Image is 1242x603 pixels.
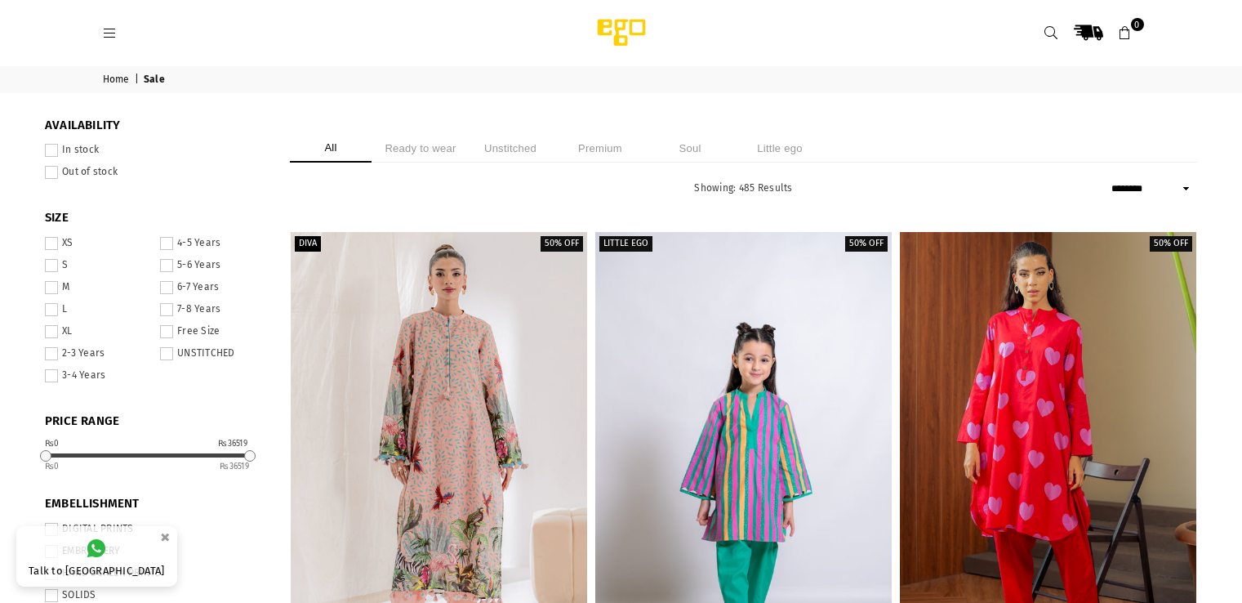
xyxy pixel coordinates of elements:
li: Premium [559,134,641,163]
li: Ready to wear [380,134,461,163]
nav: breadcrumbs [91,66,1152,93]
label: 6-7 Years [160,281,265,294]
span: Availability [45,118,265,134]
img: Ego [552,16,691,49]
a: 0 [1111,18,1140,47]
label: 3-4 Years [45,369,150,382]
a: Talk to [GEOGRAPHIC_DATA] [16,526,177,587]
li: Soul [649,134,731,163]
a: Menu [96,26,125,38]
label: SOLIDS [45,589,265,602]
label: XL [45,325,150,338]
span: Sale [144,74,167,87]
label: Free Size [160,325,265,338]
label: 5-6 Years [160,259,265,272]
a: Search [1037,18,1066,47]
li: Unstitched [470,134,551,163]
label: Out of stock [45,166,265,179]
label: 50% off [541,236,583,252]
label: 4-5 Years [160,237,265,250]
span: SIZE [45,210,265,226]
div: ₨36519 [218,440,247,448]
span: 0 [1131,18,1144,31]
label: L [45,303,150,316]
ins: 36519 [220,462,249,471]
label: DIGITAL PRINTS [45,523,265,536]
label: 50% off [1150,236,1192,252]
label: Diva [295,236,321,252]
li: Little ego [739,134,821,163]
span: | [135,74,141,87]
ins: 0 [45,462,60,471]
span: EMBELLISHMENT [45,496,265,512]
button: × [155,524,175,551]
div: ₨0 [45,440,60,448]
label: 2-3 Years [45,347,150,360]
label: In stock [45,144,265,157]
label: UNSTITCHED [160,347,265,360]
a: Home [103,74,132,87]
span: Showing: 485 Results [694,182,792,194]
span: PRICE RANGE [45,413,265,430]
label: 50% off [845,236,888,252]
label: 7-8 Years [160,303,265,316]
label: XS [45,237,150,250]
label: M [45,281,150,294]
label: S [45,259,150,272]
label: Little EGO [599,236,652,252]
li: All [290,134,372,163]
